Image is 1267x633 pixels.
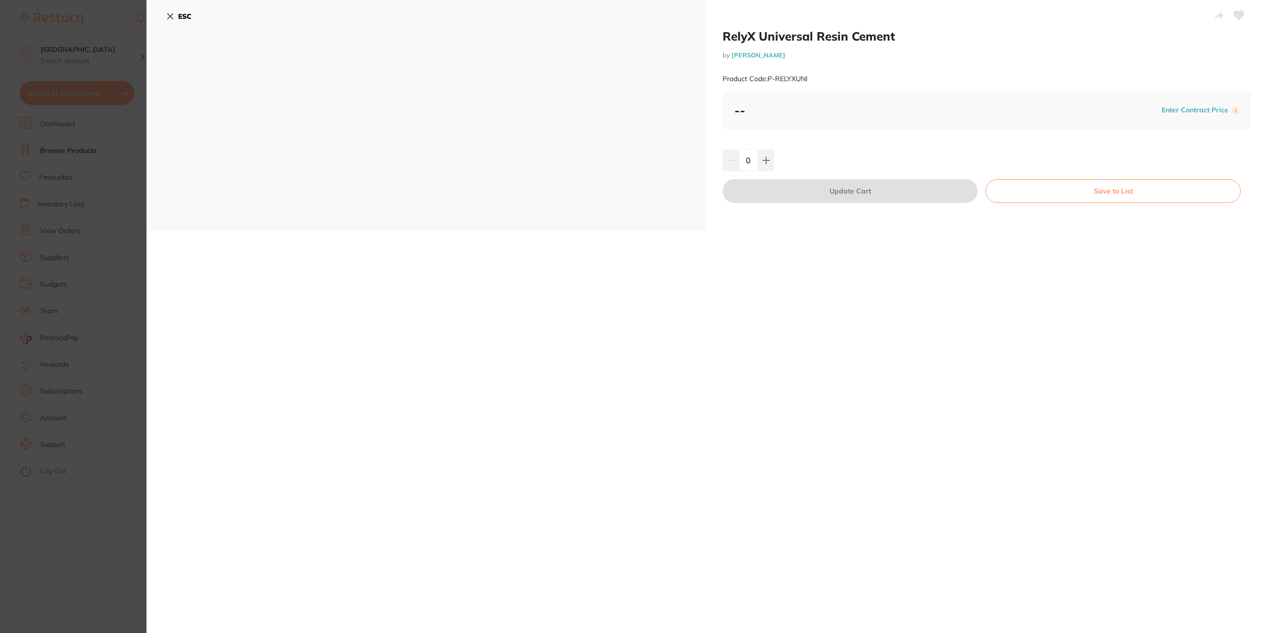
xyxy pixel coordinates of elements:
[723,179,977,203] button: Update Cart
[985,179,1241,203] button: Save to List
[723,51,1251,59] small: by
[1159,105,1231,115] button: Enter Contract Price
[723,75,808,83] small: Product Code: P-RELYXUNI
[178,12,192,21] b: ESC
[166,8,192,25] button: ESC
[723,29,1251,44] h2: RelyX Universal Resin Cement
[734,103,745,118] b: --
[1231,106,1239,114] label: i
[731,51,785,59] a: [PERSON_NAME]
